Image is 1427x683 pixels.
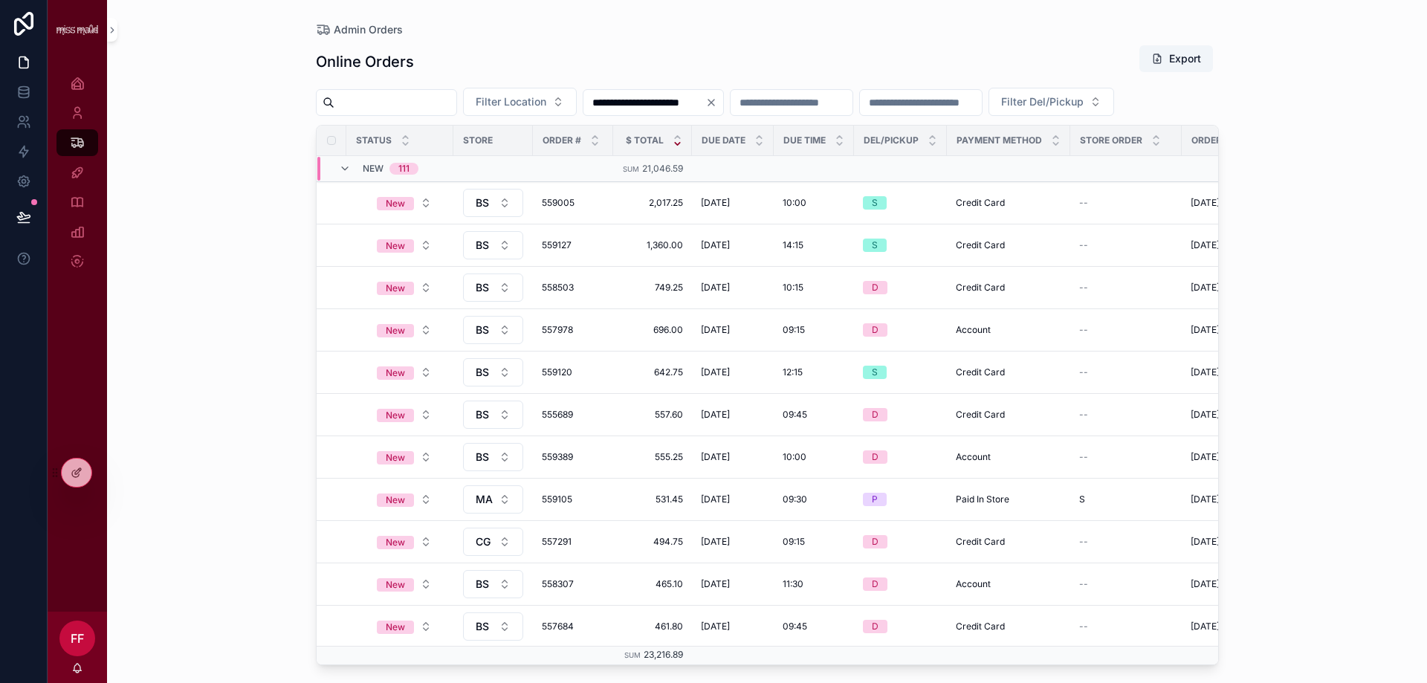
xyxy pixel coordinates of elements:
span: 531.45 [622,493,683,505]
button: Select Button [463,88,577,116]
a: 557978 [542,324,604,336]
span: 465.10 [622,578,683,590]
a: [DATE] [701,536,765,548]
div: New [386,197,405,210]
a: 09:45 [783,621,845,632]
button: Select Button [463,485,523,514]
span: [DATE] [701,282,730,294]
span: Credit Card [956,239,1005,251]
a: 696.00 [622,324,683,336]
span: -- [1079,197,1088,209]
span: BS [476,238,489,253]
button: Select Button [365,571,444,598]
span: 10:00 [783,197,806,209]
a: -- [1079,324,1173,336]
a: Admin Orders [316,22,403,37]
span: -- [1079,366,1088,378]
a: 555.25 [622,451,683,463]
span: [DATE] 4:06 pm [1191,366,1257,378]
a: Select Button [462,230,524,260]
a: 2,017.25 [622,197,683,209]
span: Credit Card [956,197,1005,209]
span: Admin Orders [334,22,403,37]
a: Select Button [462,315,524,345]
span: [DATE] [701,451,730,463]
span: 09:15 [783,536,805,548]
a: 494.75 [622,536,683,548]
button: Select Button [365,444,444,470]
button: Select Button [365,190,444,216]
a: 557.60 [622,409,683,421]
span: 21,046.59 [642,163,683,174]
span: BS [476,323,489,337]
div: D [872,408,878,421]
a: [DATE] [701,239,765,251]
a: -- [1079,282,1173,294]
a: S [1079,493,1173,505]
div: New [386,239,405,253]
a: Select Button [462,442,524,472]
span: Order # [543,135,581,146]
a: Select Button [462,357,524,387]
a: [DATE] [701,578,765,590]
a: 09:15 [783,324,845,336]
img: App logo [56,25,98,35]
button: Select Button [365,317,444,343]
span: 11:30 [783,578,803,590]
a: Select Button [364,528,444,556]
span: 10:00 [783,451,806,463]
span: BS [476,280,489,295]
a: [DATE] 4:36 pm [1191,239,1284,251]
a: [DATE] [701,451,765,463]
small: Sum [623,165,639,173]
a: D [863,620,938,633]
span: Filter Location [476,94,546,109]
span: Store [463,135,493,146]
a: S [863,239,938,252]
a: 557684 [542,621,604,632]
button: Select Button [463,273,523,302]
a: -- [1079,197,1173,209]
span: Credit Card [956,366,1005,378]
a: [DATE] [701,282,765,294]
div: D [872,577,878,591]
a: [DATE] 9:25 am [1191,578,1284,590]
div: D [872,620,878,633]
a: -- [1079,409,1173,421]
span: FF [71,629,84,647]
a: Select Button [462,612,524,641]
span: -- [1079,536,1088,548]
a: 559105 [542,493,604,505]
button: Select Button [365,359,444,386]
span: [DATE] [701,536,730,548]
span: 23,216.89 [644,649,683,660]
a: Select Button [364,612,444,641]
span: BS [476,365,489,380]
a: 559120 [542,366,604,378]
div: scrollable content [48,59,107,294]
span: [DATE] [701,493,730,505]
div: New [386,324,405,337]
a: Select Button [364,273,444,302]
a: [DATE] 8:43 am [1191,536,1284,548]
a: 559005 [542,197,604,209]
a: Select Button [462,485,524,514]
a: 559127 [542,239,604,251]
span: -- [1079,239,1088,251]
div: New [386,578,405,592]
span: Due Time [783,135,826,146]
div: New [386,451,405,464]
a: Account [956,324,1061,336]
span: 1,360.00 [622,239,683,251]
a: Credit Card [956,282,1061,294]
a: P [863,493,938,506]
a: Account [956,451,1061,463]
a: 749.25 [622,282,683,294]
a: 10:15 [783,282,845,294]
